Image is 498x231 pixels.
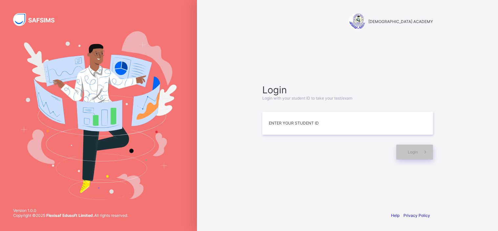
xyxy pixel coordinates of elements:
[262,84,433,96] span: Login
[368,19,433,24] span: [DEMOGRAPHIC_DATA] ACADEMY
[408,150,418,154] span: Login
[20,31,177,199] img: Hero Image
[403,213,430,218] a: Privacy Policy
[13,13,62,26] img: SAFSIMS Logo
[46,213,94,218] strong: Flexisaf Edusoft Limited.
[262,96,352,101] span: Login with your student ID to take your test/exam
[391,213,400,218] a: Help
[13,208,128,213] span: Version 1.0.0
[13,213,128,218] span: Copyright © 2025 All rights reserved.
